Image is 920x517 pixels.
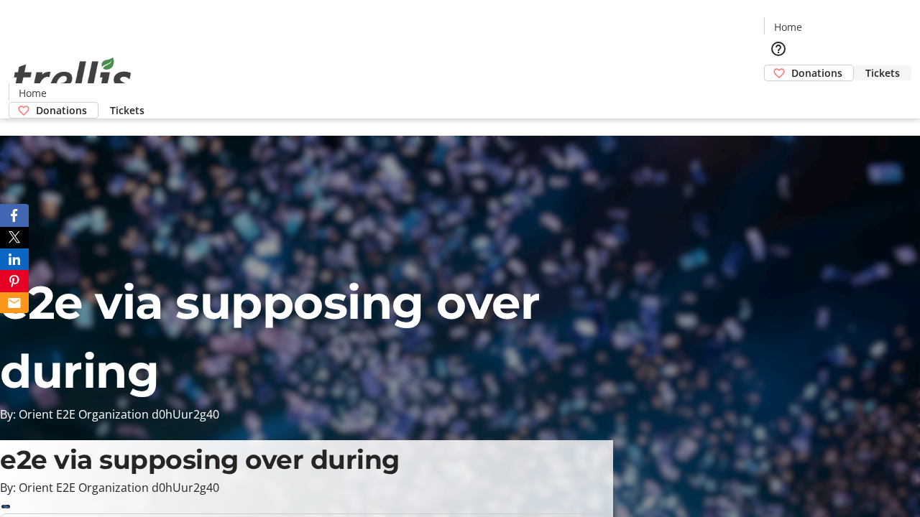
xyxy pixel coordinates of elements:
[98,103,156,118] a: Tickets
[765,19,811,34] a: Home
[791,65,842,80] span: Donations
[9,42,137,113] img: Orient E2E Organization d0hUur2g40's Logo
[9,85,55,101] a: Home
[36,103,87,118] span: Donations
[9,102,98,118] a: Donations
[774,19,802,34] span: Home
[764,34,793,63] button: Help
[110,103,144,118] span: Tickets
[854,65,911,80] a: Tickets
[764,65,854,81] a: Donations
[865,65,900,80] span: Tickets
[19,85,47,101] span: Home
[764,81,793,110] button: Cart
